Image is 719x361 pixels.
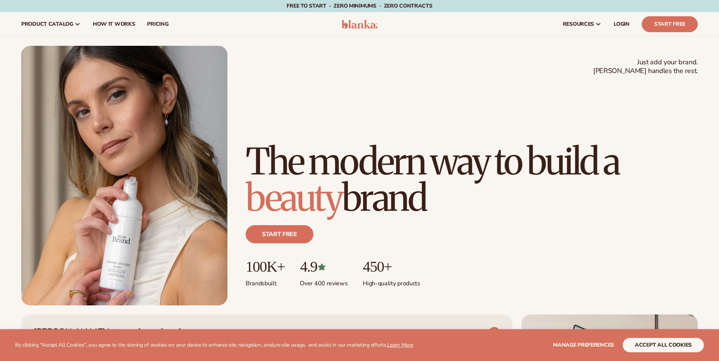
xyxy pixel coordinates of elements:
button: accept all cookies [623,338,704,352]
img: logo [341,20,378,29]
button: Manage preferences [553,338,614,352]
span: beauty [246,175,342,221]
p: 4.9 [300,258,348,275]
span: How It Works [93,21,135,27]
span: resources [563,21,594,27]
p: By clicking "Accept All Cookies", you agree to the storing of cookies on your device to enhance s... [15,342,413,349]
span: Just add your brand. [PERSON_NAME] handles the rest. [593,58,698,76]
img: Female holding tanning mousse. [21,46,227,305]
p: High-quality products [363,275,420,288]
p: 100K+ [246,258,285,275]
p: Brands built [246,275,285,288]
a: product catalog [15,12,87,36]
span: Manage preferences [553,341,614,349]
span: pricing [147,21,168,27]
h1: The modern way to build a brand [246,143,698,216]
a: resources [557,12,608,36]
a: VIEW PRODUCTS [434,327,500,339]
span: LOGIN [614,21,630,27]
a: How It Works [87,12,141,36]
a: Start free [246,225,313,243]
a: pricing [141,12,174,36]
p: 450+ [363,258,420,275]
a: Start Free [642,16,698,32]
span: product catalog [21,21,73,27]
a: Learn More [387,341,413,349]
p: Over 400 reviews [300,275,348,288]
span: Free to start · ZERO minimums · ZERO contracts [287,2,432,9]
a: LOGIN [608,12,636,36]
